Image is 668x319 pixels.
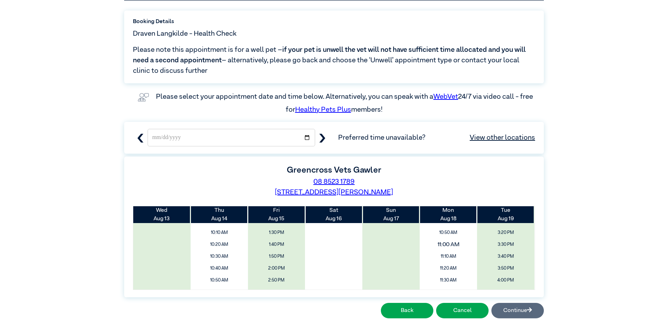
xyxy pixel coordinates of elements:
label: Please select your appointment date and time below. Alternatively, you can speak with a 24/7 via ... [156,93,534,113]
th: Aug 13 [133,206,191,223]
th: Aug 17 [362,206,420,223]
span: 3:20 PM [479,228,532,238]
span: 1:50 PM [250,251,303,262]
span: 12:50 PM [422,287,475,298]
button: Back [381,303,433,318]
label: Booking Details [133,18,535,26]
span: 3:00 PM [250,287,303,298]
a: [STREET_ADDRESS][PERSON_NAME] [275,189,393,196]
span: 11:00 AM [193,287,246,298]
span: if your pet is unwell the vet will not have sufficient time allocated and you will need a second ... [133,46,526,64]
span: 4:10 PM [479,287,532,298]
th: Aug 15 [248,206,305,223]
span: 11:30 AM [422,275,475,285]
span: 1:30 PM [250,228,303,238]
th: Aug 14 [191,206,248,223]
span: Draven Langkilde - Health Check [133,28,236,39]
span: 11:00 AM [414,238,482,251]
button: Cancel [436,303,489,318]
span: Please note this appointment is for a well pet – – alternatively, please go back and choose the ‘... [133,44,535,76]
span: 11:10 AM [422,251,475,262]
span: 3:50 PM [479,263,532,273]
a: View other locations [470,132,535,143]
a: Healthy Pets Plus [295,106,351,113]
th: Aug 18 [420,206,477,223]
a: 08 8523 1789 [313,178,355,185]
span: 2:00 PM [250,263,303,273]
a: WebVet [433,93,458,100]
span: 3:30 PM [479,240,532,250]
label: Greencross Vets Gawler [287,166,381,174]
th: Aug 19 [477,206,534,223]
span: 10:20 AM [193,240,246,250]
span: 4:00 PM [479,275,532,285]
span: 2:50 PM [250,275,303,285]
img: vet [135,90,152,104]
span: 1:40 PM [250,240,303,250]
th: Aug 16 [305,206,362,223]
span: 10:30 AM [193,251,246,262]
span: 10:40 AM [193,263,246,273]
span: 11:20 AM [422,263,475,273]
span: 10:10 AM [193,228,246,238]
span: 3:40 PM [479,251,532,262]
span: Preferred time unavailable? [338,132,535,143]
span: 10:50 AM [422,228,475,238]
span: 10:50 AM [193,275,246,285]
